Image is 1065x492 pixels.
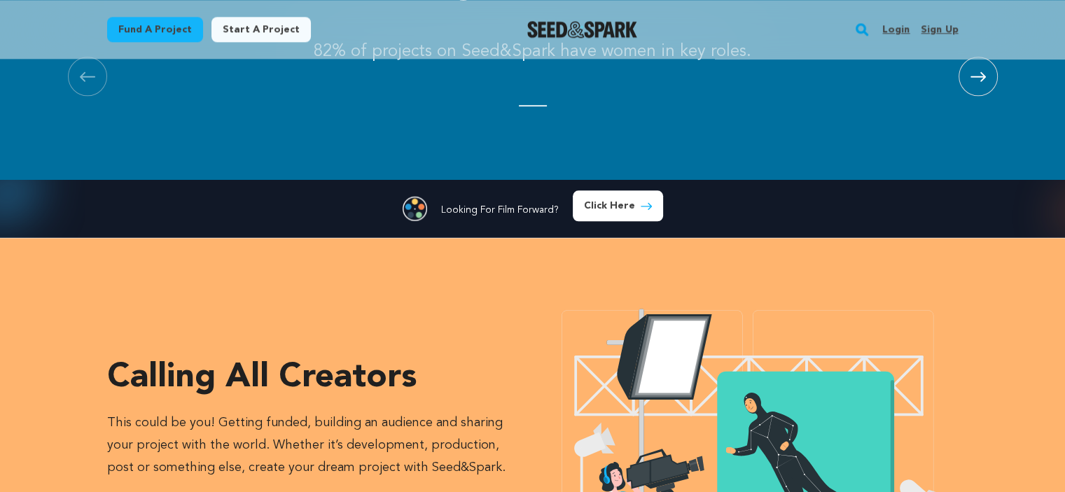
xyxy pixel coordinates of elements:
[527,21,637,38] img: Seed&Spark Logo Dark Mode
[107,412,527,479] p: This could be you! Getting funded, building an audience and sharing your project with the world. ...
[573,190,663,221] a: Click Here
[107,361,527,395] h3: Calling all creators
[882,18,910,41] a: Login
[527,21,637,38] a: Seed&Spark Homepage
[441,203,559,217] p: Looking For Film Forward?
[107,17,203,42] a: Fund a project
[921,18,958,41] a: Sign up
[211,17,311,42] a: Start a project
[403,196,427,221] img: Seed&Spark Film Forward Icon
